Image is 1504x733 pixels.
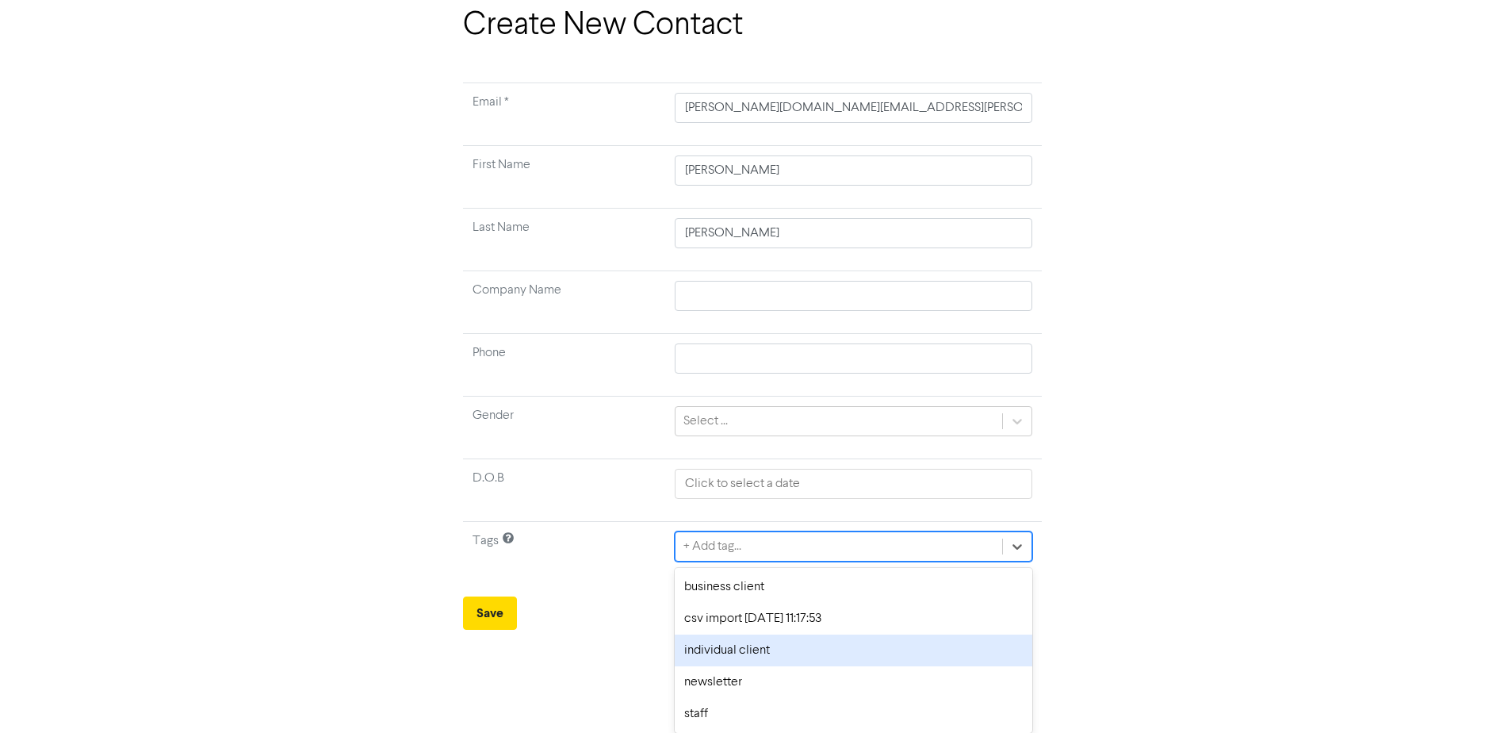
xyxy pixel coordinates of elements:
input: Click to select a date [675,469,1031,499]
td: Required [463,83,666,146]
button: Save [463,597,517,630]
div: Select ... [683,412,728,431]
div: staff [675,698,1031,730]
td: First Name [463,146,666,209]
div: business client [675,571,1031,603]
div: csv import [DATE] 11:17:53 [675,603,1031,635]
div: newsletter [675,666,1031,698]
td: Gender [463,397,666,459]
iframe: Chat Widget [1425,657,1504,733]
td: D.O.B [463,459,666,522]
td: Tags [463,522,666,585]
td: Phone [463,334,666,397]
h1: Create New Contact [463,6,1042,44]
td: Company Name [463,271,666,334]
div: individual client [675,635,1031,666]
td: Last Name [463,209,666,271]
div: + Add tag... [683,537,741,556]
